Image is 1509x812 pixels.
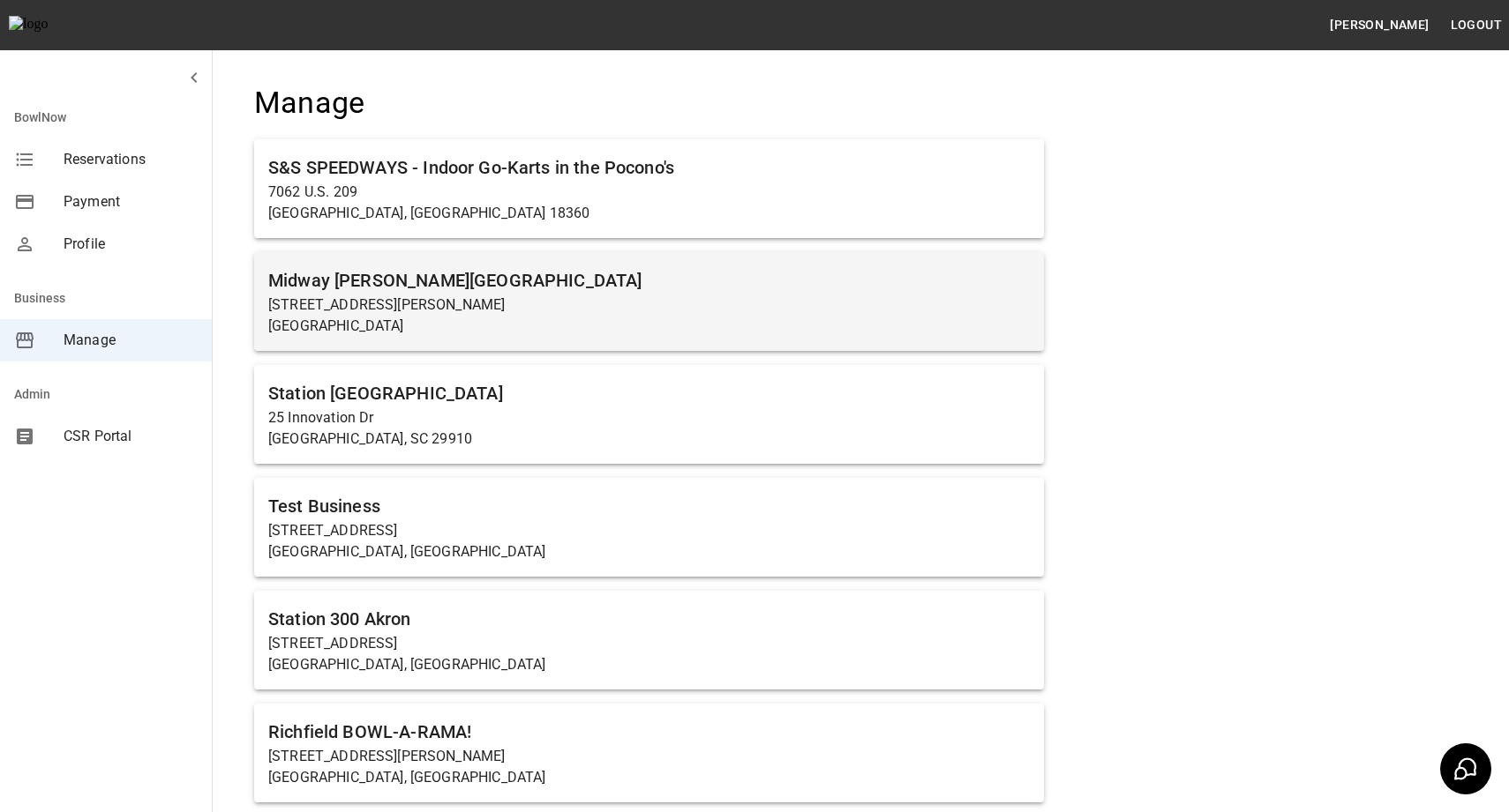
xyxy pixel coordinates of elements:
[268,767,1030,788] p: [GEOGRAPHIC_DATA], [GEOGRAPHIC_DATA]
[268,654,1030,675] p: [GEOGRAPHIC_DATA], [GEOGRAPHIC_DATA]
[268,605,1030,633] h6: Station 300 Akron
[268,379,1030,407] h6: Station [GEOGRAPHIC_DATA]
[268,746,1030,767] p: [STREET_ADDRESS][PERSON_NAME]
[268,266,1030,294] h6: Midway [PERSON_NAME][GEOGRAPHIC_DATA]
[1444,9,1509,41] button: Logout
[268,520,1030,541] p: [STREET_ADDRESS]
[254,85,1044,122] h4: Manage
[1323,9,1436,41] button: [PERSON_NAME]
[64,191,198,212] span: Payment
[64,330,198,351] span: Manage
[9,16,106,34] img: logo
[268,153,1030,182] h6: S&S SPEEDWAYS - Indoor Go-Karts in the Pocono's
[64,149,198,170] span: Reservations
[268,316,1030,337] p: [GEOGRAPHIC_DATA]
[268,541,1030,562] p: [GEOGRAPHIC_DATA], [GEOGRAPHIC_DATA]
[268,428,1030,450] p: [GEOGRAPHIC_DATA], SC 29910
[268,718,1030,746] h6: Richfield BOWL-A-RAMA!
[268,182,1030,203] p: 7062 U.S. 209
[268,203,1030,224] p: [GEOGRAPHIC_DATA], [GEOGRAPHIC_DATA] 18360
[64,426,198,447] span: CSR Portal
[268,492,1030,520] h6: Test Business
[268,294,1030,316] p: [STREET_ADDRESS][PERSON_NAME]
[64,234,198,255] span: Profile
[268,407,1030,428] p: 25 Innovation Dr
[268,633,1030,654] p: [STREET_ADDRESS]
